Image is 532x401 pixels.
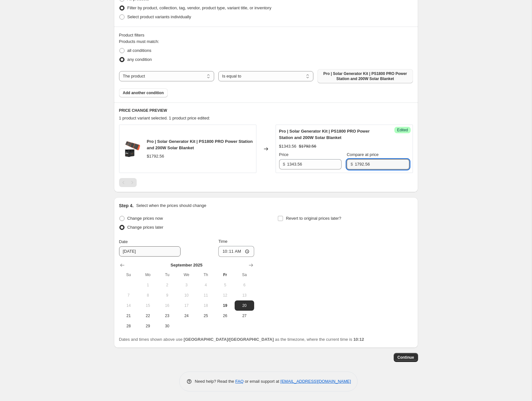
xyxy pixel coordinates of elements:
span: 5 [218,282,232,288]
span: 8 [141,293,155,298]
div: $1792.56 [147,153,164,160]
button: Thursday September 11 2025 [196,290,215,300]
span: Sa [237,272,251,277]
span: Change prices later [127,225,164,230]
span: Change prices now [127,216,163,221]
span: any condition [127,57,152,62]
span: Compare at price [347,152,379,157]
span: 11 [199,293,213,298]
button: Saturday September 6 2025 [235,280,254,290]
span: 26 [218,313,232,318]
span: Edited [397,127,408,133]
th: Tuesday [157,270,177,280]
span: 29 [141,323,155,329]
span: Products must match: [119,39,159,44]
span: Pro | Solar Generator Kit | PS1800 PRO Power Station and 200W Solar Blanket [147,139,253,150]
button: Tuesday September 23 2025 [157,311,177,321]
span: Th [199,272,213,277]
span: 28 [122,323,136,329]
span: 23 [160,313,174,318]
span: all conditions [127,48,151,53]
h6: PRICE CHANGE PREVIEW [119,108,413,113]
span: 6 [237,282,251,288]
th: Wednesday [177,270,196,280]
button: Sunday September 28 2025 [119,321,138,331]
button: Saturday September 27 2025 [235,311,254,321]
span: Mo [141,272,155,277]
span: Time [218,239,227,244]
span: Tu [160,272,174,277]
span: 19 [218,303,232,308]
button: Sunday September 7 2025 [119,290,138,300]
span: 7 [122,293,136,298]
button: Tuesday September 30 2025 [157,321,177,331]
div: Product filters [119,32,413,38]
span: Select product variants individually [127,14,191,19]
span: 1 [141,282,155,288]
span: Revert to original prices later? [286,216,341,221]
span: 4 [199,282,213,288]
a: [EMAIL_ADDRESS][DOMAIN_NAME] [280,379,351,384]
button: Tuesday September 2 2025 [157,280,177,290]
input: 9/19/2025 [119,246,181,257]
button: Monday September 22 2025 [138,311,157,321]
button: Wednesday September 17 2025 [177,300,196,311]
span: Su [122,272,136,277]
button: Thursday September 25 2025 [196,311,215,321]
span: Fr [218,272,232,277]
div: $1343.56 [279,143,296,150]
span: or email support at [244,379,280,384]
span: 25 [199,313,213,318]
span: 16 [160,303,174,308]
b: [GEOGRAPHIC_DATA]/[GEOGRAPHIC_DATA] [184,337,274,342]
span: 2 [160,282,174,288]
button: Thursday September 4 2025 [196,280,215,290]
input: 12:00 [218,246,254,257]
strike: $1792.56 [299,143,316,150]
th: Thursday [196,270,215,280]
span: 12 [218,293,232,298]
button: Tuesday September 16 2025 [157,300,177,311]
span: Filter by product, collection, tag, vendor, product type, variant title, or inventory [127,5,271,10]
button: Saturday September 20 2025 [235,300,254,311]
span: 14 [122,303,136,308]
th: Saturday [235,270,254,280]
button: Sunday September 14 2025 [119,300,138,311]
span: Pro | Solar Generator Kit | PS1800 PRO Power Station and 200W Solar Blanket [279,129,370,140]
span: 22 [141,313,155,318]
span: 10 [179,293,193,298]
span: Need help? Read the [195,379,236,384]
nav: Pagination [119,178,137,187]
span: $ [351,162,353,167]
button: Thursday September 18 2025 [196,300,215,311]
span: Add another condition [123,90,164,95]
span: 18 [199,303,213,308]
span: 20 [237,303,251,308]
button: Show next month, October 2025 [246,261,255,270]
span: Continue [398,355,414,360]
button: Today Friday September 19 2025 [215,300,235,311]
button: Continue [394,353,418,362]
span: We [179,272,193,277]
span: 15 [141,303,155,308]
th: Monday [138,270,157,280]
button: Sunday September 21 2025 [119,311,138,321]
button: Saturday September 13 2025 [235,290,254,300]
span: 27 [237,313,251,318]
b: 10:12 [353,337,364,342]
button: Monday September 1 2025 [138,280,157,290]
span: 24 [179,313,193,318]
span: 17 [179,303,193,308]
button: Add another condition [119,88,168,97]
button: Monday September 15 2025 [138,300,157,311]
span: Pro | Solar Generator Kit | PS1800 PRO Power Station and 200W Solar Blanket [321,71,409,81]
span: $ [283,162,285,167]
span: 13 [237,293,251,298]
span: Dates and times shown above use as the timezone, where the current time is [119,337,364,342]
button: Wednesday September 10 2025 [177,290,196,300]
h2: Step 4. [119,202,134,209]
img: SolarGeneratorKit-PS1800PRO_200W_80x.png [123,139,142,159]
th: Sunday [119,270,138,280]
span: 21 [122,313,136,318]
button: Monday September 8 2025 [138,290,157,300]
